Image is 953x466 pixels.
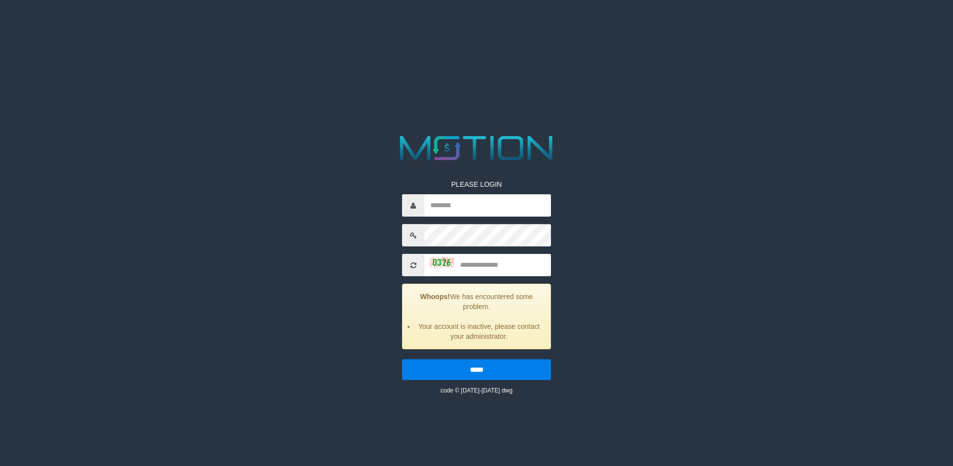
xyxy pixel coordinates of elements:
[393,132,560,164] img: MOTION_logo.png
[429,257,454,267] img: captcha
[415,321,543,341] li: Your account is inactive, please contact your administrator.
[402,284,551,349] div: We has encountered some problem.
[402,179,551,189] p: PLEASE LOGIN
[420,293,450,301] strong: Whoops!
[440,387,512,394] small: code © [DATE]-[DATE] dwg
